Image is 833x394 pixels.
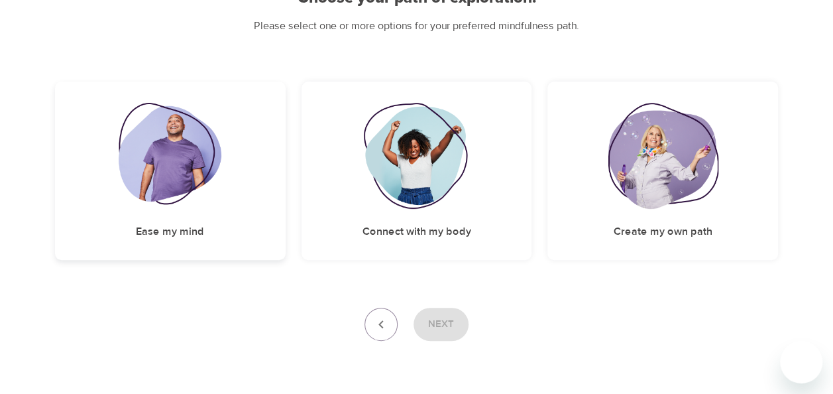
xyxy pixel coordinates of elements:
h5: Ease my mind [136,225,204,239]
div: Connect with my bodyConnect with my body [302,82,532,260]
p: Please select one or more options for your preferred mindfulness path. [55,19,779,34]
div: Create my own pathCreate my own path [547,82,778,260]
img: Connect with my body [363,103,471,209]
img: Ease my mind [119,103,221,209]
h5: Connect with my body [362,225,471,239]
iframe: Button to launch messaging window [780,341,822,383]
div: Ease my mindEase my mind [55,82,286,260]
h5: Create my own path [614,225,712,239]
img: Create my own path [608,103,718,209]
